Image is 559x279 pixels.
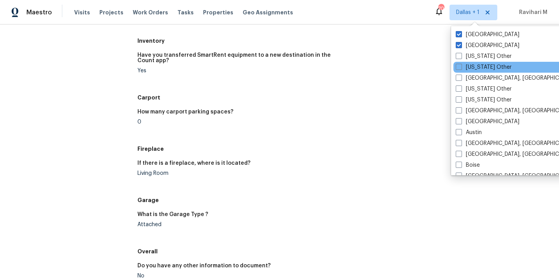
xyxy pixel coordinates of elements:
[456,31,519,38] label: [GEOGRAPHIC_DATA]
[137,263,271,269] h5: Do you have any other information to document?
[516,9,547,16] span: Ravihari M
[137,37,550,45] h5: Inventory
[137,109,233,115] h5: How many carport parking spaces?
[243,9,293,16] span: Geo Assignments
[133,9,168,16] span: Work Orders
[137,196,550,204] h5: Garage
[438,5,444,12] div: 70
[137,273,337,279] div: No
[99,9,123,16] span: Projects
[74,9,90,16] span: Visits
[137,52,337,63] h5: Have you transferred SmartRent equipment to a new destination in the Count app?
[456,9,479,16] span: Dallas + 1
[456,42,519,49] label: [GEOGRAPHIC_DATA]
[137,171,337,176] div: Living Room
[26,9,52,16] span: Maestro
[456,52,512,60] label: [US_STATE] Other
[456,85,512,93] label: [US_STATE] Other
[137,248,550,255] h5: Overall
[137,145,550,153] h5: Fireplace
[137,160,250,166] h5: If there is a fireplace, where is it located?
[456,129,482,136] label: Austin
[203,9,233,16] span: Properties
[456,96,512,104] label: [US_STATE] Other
[456,161,480,169] label: Boise
[137,68,337,73] div: Yes
[137,212,208,217] h5: What is the Garage Type ?
[137,94,550,101] h5: Carport
[177,10,194,15] span: Tasks
[456,63,512,71] label: [US_STATE] Other
[137,222,337,227] div: Attached
[456,118,519,126] label: [GEOGRAPHIC_DATA]
[137,119,337,125] div: 0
